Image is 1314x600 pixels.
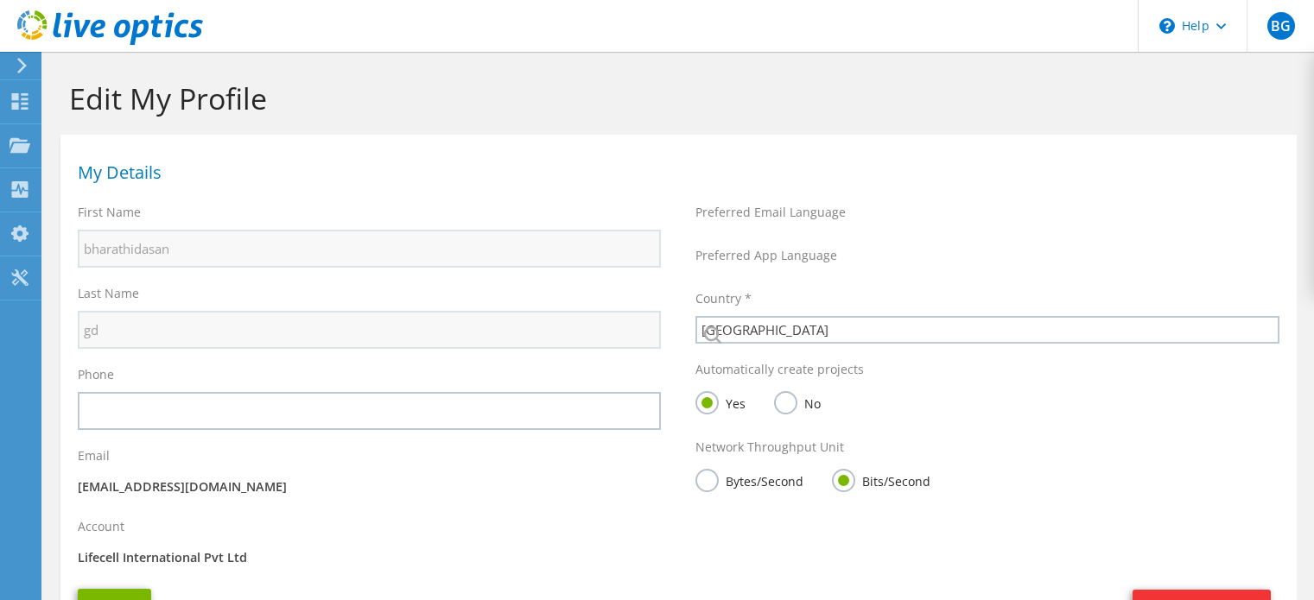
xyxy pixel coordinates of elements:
label: Bytes/Second [695,469,803,490]
label: Account [78,518,124,535]
label: Email [78,447,110,464]
span: BG [1267,12,1295,40]
label: Preferred App Language [695,247,837,264]
h1: Edit My Profile [69,80,1279,117]
label: Yes [695,391,746,413]
p: Lifecell International Pvt Ltd [78,548,661,567]
h1: My Details [78,164,1271,181]
p: [EMAIL_ADDRESS][DOMAIN_NAME] [78,477,661,496]
svg: \n [1159,18,1175,34]
label: Last Name [78,285,139,302]
label: Automatically create projects [695,361,864,378]
label: No [774,391,821,413]
label: First Name [78,204,141,221]
label: Network Throughput Unit [695,439,844,456]
label: Preferred Email Language [695,204,846,221]
label: Phone [78,366,114,383]
label: Country * [695,290,752,307]
label: Bits/Second [832,469,930,490]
